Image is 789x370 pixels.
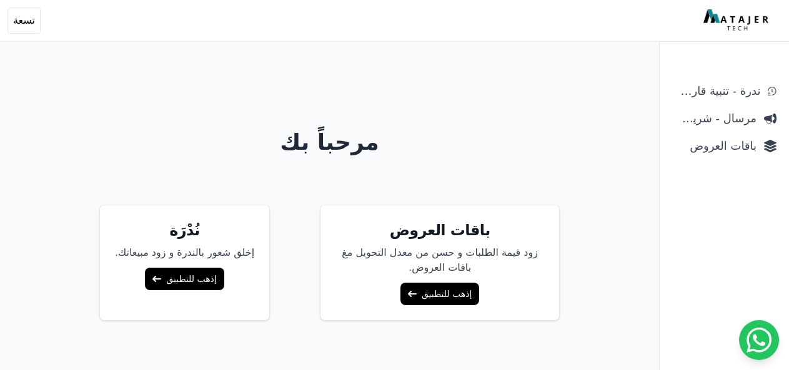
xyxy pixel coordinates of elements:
span: ندرة - تنبية قارب علي النفاذ [672,82,760,100]
a: إذهب للتطبيق [145,268,224,290]
span: باقات العروض [672,137,757,155]
span: تسعة [13,13,35,28]
img: MatajerTech Logo [703,9,772,32]
h5: نُدْرَة [115,220,254,240]
h5: باقات العروض [335,220,544,240]
a: إذهب للتطبيق [400,283,479,305]
p: زود قيمة الطلبات و حسن من معدل التحويل مغ باقات العروض. [335,245,544,275]
button: تسعة [7,7,41,34]
span: مرسال - شريط دعاية [672,110,757,127]
h1: مرحباً بك [10,130,650,155]
p: إخلق شعور بالندرة و زود مبيعاتك. [115,245,254,260]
